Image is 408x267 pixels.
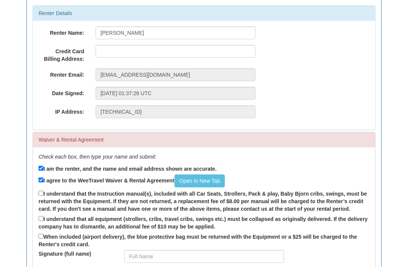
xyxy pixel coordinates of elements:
em: Check each box, then type your name and submit: [39,154,156,160]
div: Waiver & Rental Agreement [33,132,375,147]
label: Date Signed: [33,87,90,97]
input: I agree to the WeeTravel Waiver & Rental AgreementOpen In New Tab [39,177,43,182]
label: Credit Card Billing Address: [33,45,90,63]
label: Renter Email: [33,68,90,79]
input: I understand that the Instruction manual(s), included with all Car Seats, Strollers, Pack & play,... [39,191,43,196]
label: Signature (full name) [33,250,119,258]
label: IP Address: [33,105,90,116]
input: I am the renter, and the name and email address shown are accurate. [39,166,43,171]
input: Full Name [124,250,284,263]
label: I am the renter, and the name and email address shown are accurate. [39,164,216,173]
input: I understand that all equipment (strollers, cribs, travel cribs, swings etc.) must be collapsed a... [39,216,43,221]
label: I understand that all equipment (strollers, cribs, travel cribs, swings etc.) must be collapsed a... [39,215,369,230]
div: Renter Details [33,6,375,21]
label: I understand that the Instruction manual(s), included with all Car Seats, Strollers, Pack & play,... [39,189,369,213]
label: I agree to the WeeTravel Waiver & Rental Agreement [39,174,225,187]
input: When included (airport delivery), the blue protective bag must be returned with the Equipment or ... [39,234,43,239]
label: When included (airport delivery), the blue protective bag must be returned with the Equipment or ... [39,232,369,248]
a: Open In New Tab [175,174,225,187]
label: Renter Name: [33,26,90,37]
